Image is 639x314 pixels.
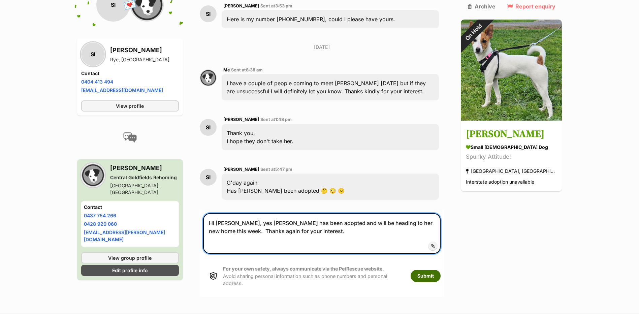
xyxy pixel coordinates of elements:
[411,270,441,282] button: Submit
[81,79,113,85] a: 0404 413 494
[231,67,263,72] span: Sent at
[81,163,105,187] img: Central Goldfields Rehoming profile pic
[260,167,292,172] span: Sent at
[81,265,179,276] a: Edit profile info
[223,265,404,287] p: Avoid sharing personal information such as phone numbers and personal address.
[275,3,292,8] span: 3:53 pm
[223,3,259,8] span: [PERSON_NAME]
[223,67,230,72] span: Me
[108,254,152,261] span: View group profile
[466,127,557,142] h3: [PERSON_NAME]
[200,69,217,86] img: Joanne Gibbs profile pic
[468,3,496,9] a: Archive
[110,174,179,181] div: Central Goldfields Rehoming
[466,167,557,176] div: [GEOGRAPHIC_DATA], [GEOGRAPHIC_DATA]
[222,124,439,150] div: Thank you, I hope they don't take her.
[110,56,169,63] div: Rye, [GEOGRAPHIC_DATA]
[246,67,263,72] span: 8:38 am
[466,144,557,151] div: small [DEMOGRAPHIC_DATA] Dog
[81,70,179,77] h4: Contact
[222,174,439,200] div: G'day again Has [PERSON_NAME] been adopted 🤔 😳 😕
[200,119,217,136] div: Sl
[110,163,179,173] h3: [PERSON_NAME]
[223,266,384,272] strong: For your own safety, always communicate via the PetRescue website.
[461,122,562,192] a: [PERSON_NAME] small [DEMOGRAPHIC_DATA] Dog Spunky Attitude! [GEOGRAPHIC_DATA], [GEOGRAPHIC_DATA] ...
[260,117,292,122] span: Sent at
[222,74,439,100] div: I have a couple of people coming to meet [PERSON_NAME] [DATE] but if they are unsuccessful I will...
[84,221,117,227] a: 0428 920 060
[81,100,179,112] a: View profile
[123,132,137,143] img: conversation-icon-4a6f8262b818ee0b60e3300018af0b2d0b884aa5de6e9bcb8d3d4eeb1a70a7c4.svg
[275,167,292,172] span: 5:47 pm
[81,87,163,93] a: [EMAIL_ADDRESS][DOMAIN_NAME]
[452,10,496,54] div: On Hold
[81,42,105,66] div: Sl
[81,252,179,263] a: View group profile
[112,267,148,274] span: Edit profile info
[84,213,116,218] a: 0437 754 266
[223,117,259,122] span: [PERSON_NAME]
[461,115,562,122] a: On Hold
[84,229,165,242] a: [EMAIL_ADDRESS][PERSON_NAME][DOMAIN_NAME]
[461,20,562,121] img: Nellie
[84,204,176,211] h4: Contact
[223,167,259,172] span: [PERSON_NAME]
[466,179,534,185] span: Interstate adoption unavailable
[200,5,217,22] div: Sl
[222,10,439,28] div: Here is my number [PHONE_NUMBER], could I please have yours.
[507,3,555,9] a: Report enquiry
[110,182,179,196] div: [GEOGRAPHIC_DATA], [GEOGRAPHIC_DATA]
[200,43,444,51] p: [DATE]
[116,102,144,109] span: View profile
[200,169,217,186] div: Sl
[466,153,557,162] div: Spunky Attitude!
[260,3,292,8] span: Sent at
[110,45,169,55] h3: [PERSON_NAME]
[275,117,292,122] span: 1:48 pm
